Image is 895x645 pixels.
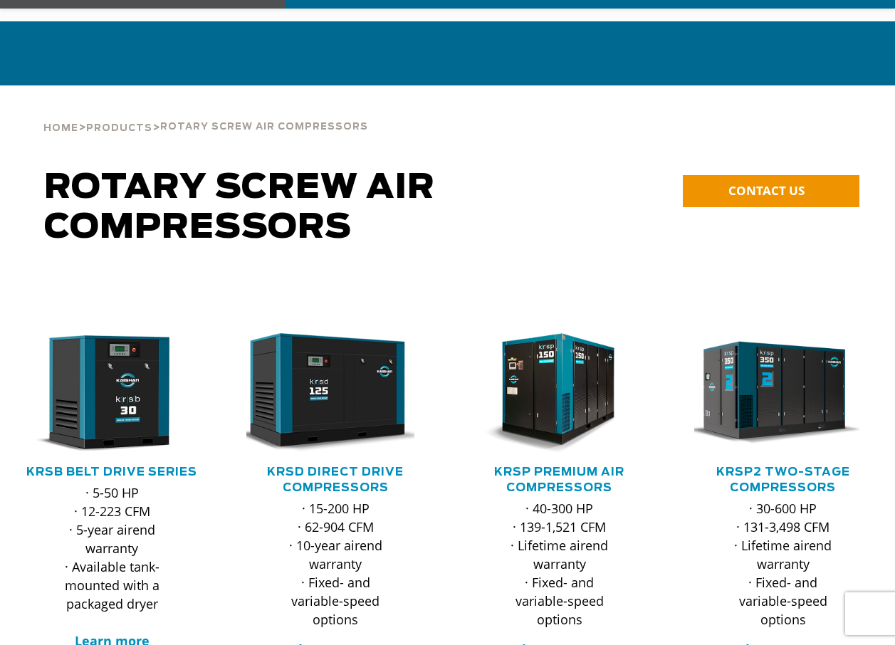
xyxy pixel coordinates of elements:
span: Rotary Screw Air Compressors [160,122,368,132]
p: · 40-300 HP · 139-1,521 CFM · Lifetime airend warranty · Fixed- and variable-speed options [499,499,620,629]
a: KRSB Belt Drive Series [26,466,197,478]
a: KRSP2 Two-Stage Compressors [716,466,850,493]
img: krsb30 [12,333,191,453]
p: · 15-200 HP · 62-904 CFM · 10-year airend warranty · Fixed- and variable-speed options [275,499,396,629]
a: Products [86,121,152,134]
div: krsp150 [471,333,649,453]
a: KRSD Direct Drive Compressors [267,466,404,493]
div: krsd125 [246,333,424,453]
span: Products [86,124,152,133]
img: krsd125 [236,333,414,453]
span: Home [43,124,78,133]
p: · 30-600 HP · 131-3,498 CFM · Lifetime airend warranty · Fixed- and variable-speed options [723,499,844,629]
div: krsb30 [23,333,201,453]
a: KRSP Premium Air Compressors [494,466,624,493]
a: CONTACT US [683,175,859,207]
a: Home [43,121,78,134]
span: Rotary Screw Air Compressors [44,171,435,245]
img: krsp350 [684,333,862,453]
span: CONTACT US [728,182,805,199]
img: krsp150 [460,333,639,453]
div: > > [43,85,368,140]
div: krsp350 [694,333,872,453]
